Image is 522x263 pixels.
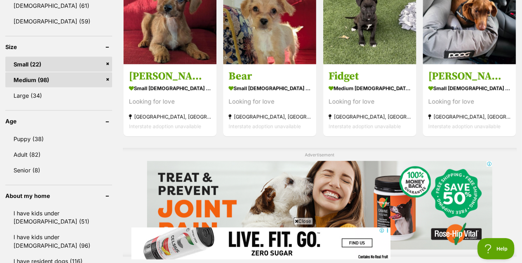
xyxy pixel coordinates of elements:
a: Adult (82) [5,147,112,162]
a: Medium (98) [5,73,112,87]
span: Interstate adoption unavailable [129,123,201,129]
iframe: Advertisement [147,161,492,250]
div: Advertisement [123,148,517,257]
a: Bear small [DEMOGRAPHIC_DATA] Dog Looking for love [GEOGRAPHIC_DATA], [GEOGRAPHIC_DATA] Interstat... [223,64,316,136]
strong: small [DEMOGRAPHIC_DATA] Dog [229,83,311,93]
h3: Bear [229,70,311,83]
a: Puppy (38) [5,131,112,146]
strong: [GEOGRAPHIC_DATA], [GEOGRAPHIC_DATA] [129,112,211,122]
strong: small [DEMOGRAPHIC_DATA] Dog [129,83,211,93]
h3: Fidget [329,70,411,83]
a: Senior (8) [5,163,112,178]
iframe: Advertisement [131,227,391,259]
a: [PERSON_NAME] small [DEMOGRAPHIC_DATA] Dog Looking for love [GEOGRAPHIC_DATA], [GEOGRAPHIC_DATA] ... [124,64,216,136]
span: Interstate adoption unavailable [329,123,401,129]
h3: [PERSON_NAME] [428,70,511,83]
strong: medium [DEMOGRAPHIC_DATA] Dog [329,83,411,93]
a: [DEMOGRAPHIC_DATA] (59) [5,14,112,29]
header: Age [5,118,112,124]
div: Looking for love [229,97,311,107]
header: Size [5,44,112,50]
a: Large (34) [5,88,112,103]
iframe: Help Scout Beacon - Open [477,238,515,259]
a: Small (22) [5,57,112,72]
a: I have kids under [DEMOGRAPHIC_DATA] (96) [5,230,112,253]
strong: [GEOGRAPHIC_DATA], [GEOGRAPHIC_DATA] [428,112,511,122]
div: Looking for love [329,97,411,107]
div: Looking for love [129,97,211,107]
a: Fidget medium [DEMOGRAPHIC_DATA] Dog Looking for love [GEOGRAPHIC_DATA], [GEOGRAPHIC_DATA] Inters... [323,64,416,136]
strong: [GEOGRAPHIC_DATA], [GEOGRAPHIC_DATA] [229,112,311,122]
span: Interstate adoption unavailable [229,123,301,129]
span: Close [294,218,313,225]
h3: [PERSON_NAME] [129,70,211,83]
strong: small [DEMOGRAPHIC_DATA] Dog [428,83,511,93]
strong: [GEOGRAPHIC_DATA], [GEOGRAPHIC_DATA] [329,112,411,122]
a: [PERSON_NAME] small [DEMOGRAPHIC_DATA] Dog Looking for love [GEOGRAPHIC_DATA], [GEOGRAPHIC_DATA] ... [423,64,516,136]
a: I have kids under [DEMOGRAPHIC_DATA] (51) [5,206,112,229]
div: Looking for love [428,97,511,107]
span: Interstate adoption unavailable [428,123,501,129]
header: About my home [5,193,112,199]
